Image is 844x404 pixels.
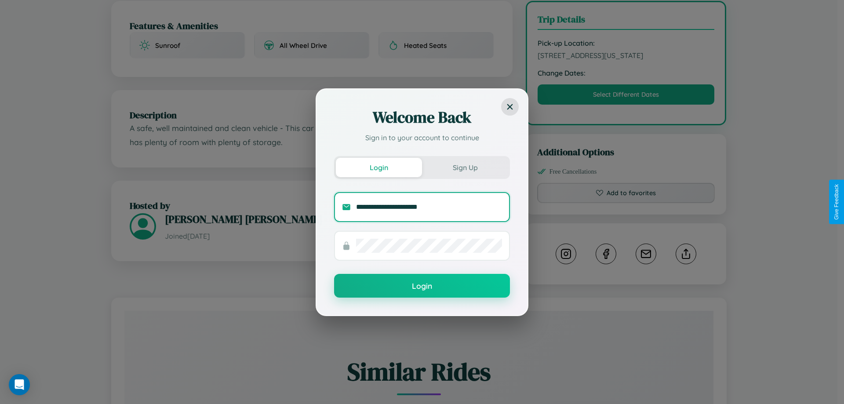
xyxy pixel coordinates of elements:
div: Give Feedback [833,184,840,220]
div: Open Intercom Messenger [9,374,30,395]
p: Sign in to your account to continue [334,132,510,143]
button: Login [334,274,510,298]
h2: Welcome Back [334,107,510,128]
button: Login [336,158,422,177]
button: Sign Up [422,158,508,177]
